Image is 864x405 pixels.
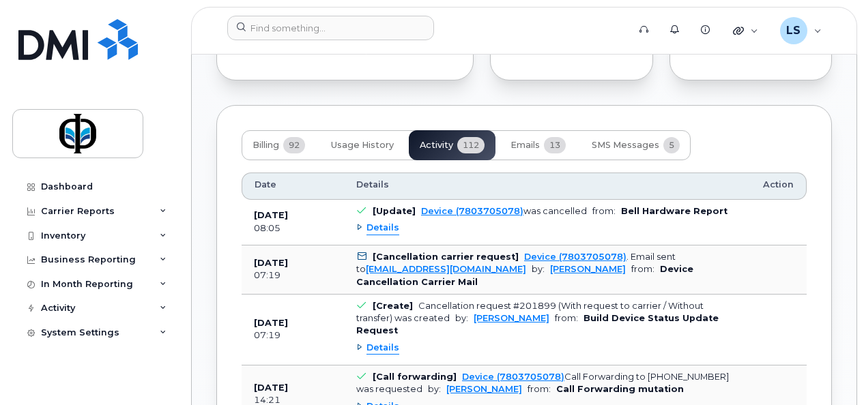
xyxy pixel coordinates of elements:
[331,140,394,151] span: Usage History
[254,329,332,342] div: 07:19
[373,301,413,311] b: [Create]
[556,384,684,394] b: Call Forwarding mutation
[446,384,522,394] a: [PERSON_NAME]
[524,252,627,262] a: Device (7803705078)
[366,264,526,274] a: [EMAIL_ADDRESS][DOMAIN_NAME]
[253,140,279,151] span: Billing
[254,210,288,220] b: [DATE]
[510,140,540,151] span: Emails
[544,137,566,153] span: 13
[255,179,276,191] span: Date
[428,384,441,394] span: by:
[786,22,801,39] span: LS
[621,206,728,216] b: Bell Hardware Report
[592,140,659,151] span: SMS Messages
[254,269,332,282] div: 07:19
[356,301,704,323] div: Cancellation request #201899 (With request to carrier / Without transfer) was created
[474,313,549,323] a: [PERSON_NAME]
[227,16,434,40] input: Find something...
[356,179,389,191] span: Details
[462,372,564,382] a: Device (7803705078)
[528,384,551,394] span: from:
[421,206,523,216] a: Device (7803705078)
[373,206,416,216] b: [Update]
[751,172,807,200] th: Action
[421,206,587,216] div: was cancelled
[771,17,831,44] div: Luciann Sacrey
[366,342,399,355] span: Details
[254,382,288,393] b: [DATE]
[592,206,616,216] span: from:
[254,222,332,235] div: 08:05
[373,252,519,262] b: [Cancellation carrier request]
[631,264,654,274] span: from:
[356,264,693,286] b: Device Cancellation Carrier Mail
[254,318,288,328] b: [DATE]
[550,264,626,274] a: [PERSON_NAME]
[723,17,768,44] div: Quicklinks
[254,258,288,268] b: [DATE]
[366,222,399,235] span: Details
[373,372,457,382] b: [Call forwarding]
[532,264,545,274] span: by:
[663,137,680,153] span: 5
[356,372,729,394] div: Call Forwarding to [PHONE_NUMBER] was requested
[555,313,578,323] span: from:
[455,313,468,323] span: by:
[283,137,305,153] span: 92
